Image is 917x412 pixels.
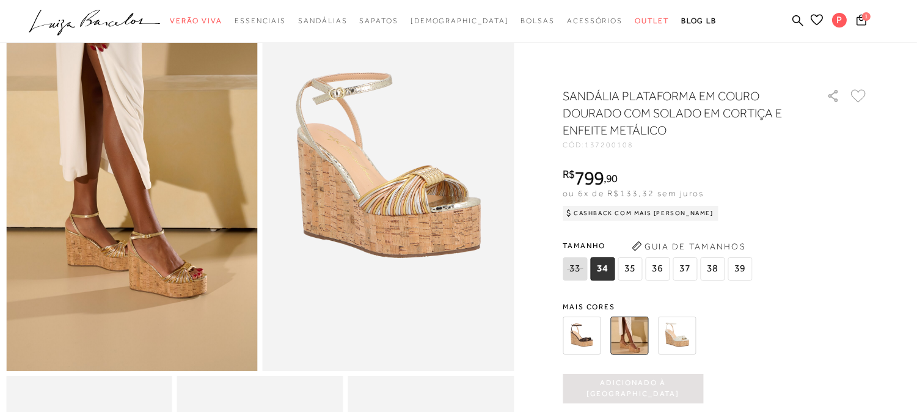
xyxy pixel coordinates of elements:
[627,237,750,256] button: Guia de Tamanhos
[411,17,509,25] span: [DEMOGRAPHIC_DATA]
[563,374,703,403] button: Adicionado à [GEOGRAPHIC_DATA]
[563,141,807,149] div: CÓD:
[563,303,868,311] span: Mais cores
[658,317,696,355] img: SANDÁLIA PLATAFORMA EM COURO OFF WHITE COM SOLADO EM CORTIÇA E ENFEITE METÁLICO
[235,17,286,25] span: Essenciais
[567,17,623,25] span: Acessórios
[563,169,575,180] i: R$
[618,257,642,281] span: 35
[563,206,718,221] div: Cashback com Mais [PERSON_NAME]
[298,10,347,32] a: categoryNavScreenReaderText
[606,172,618,185] span: 90
[635,17,669,25] span: Outlet
[298,17,347,25] span: Sandálias
[681,17,717,25] span: BLOG LB
[563,188,704,198] span: ou 6x de R$133,32 sem juros
[635,10,669,32] a: categoryNavScreenReaderText
[590,257,615,281] span: 34
[827,12,853,31] button: P
[567,10,623,32] a: categoryNavScreenReaderText
[575,167,604,189] span: 799
[359,10,398,32] a: categoryNavScreenReaderText
[862,12,871,21] span: 1
[235,10,286,32] a: categoryNavScreenReaderText
[521,10,555,32] a: categoryNavScreenReaderText
[673,257,697,281] span: 37
[645,257,670,281] span: 36
[610,317,648,355] img: SANDÁLIA PLATAFORMA EM COURO DOURADO COM SOLADO EM CORTIÇA E ENFEITE METÁLICO
[853,13,870,30] button: 1
[563,237,755,255] span: Tamanho
[170,10,222,32] a: categoryNavScreenReaderText
[563,378,703,399] span: Adicionado à [GEOGRAPHIC_DATA]
[411,10,509,32] a: noSubCategoriesText
[700,257,725,281] span: 38
[585,141,634,149] span: 137200108
[521,17,555,25] span: Bolsas
[359,17,398,25] span: Sapatos
[170,17,222,25] span: Verão Viva
[604,173,618,184] i: ,
[728,257,752,281] span: 39
[832,13,847,28] span: P
[563,87,792,139] h1: SANDÁLIA PLATAFORMA EM COURO DOURADO COM SOLADO EM CORTIÇA E ENFEITE METÁLICO
[681,10,717,32] a: BLOG LB
[563,257,587,281] span: 33
[563,317,601,355] img: SANDÁLIA PLATAFORMA EM COURO CAFÉ COM ENFEITE METÁLICO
